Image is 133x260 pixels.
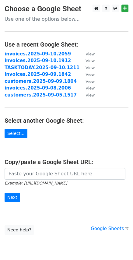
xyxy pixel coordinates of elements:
a: View [79,58,95,63]
a: View [79,72,95,77]
a: Need help? [5,225,34,235]
a: View [79,51,95,57]
small: View [86,52,95,56]
a: invoices.2025-09-09.1842 [5,72,71,77]
input: Paste your Google Sheet URL here [5,168,125,180]
small: View [86,86,95,90]
small: View [86,58,95,63]
a: View [79,85,95,91]
h4: Copy/paste a Google Sheet URL: [5,158,128,166]
small: View [86,93,95,97]
a: customers.2025-09-09.1804 [5,79,77,84]
p: Use one of the options below... [5,16,128,22]
a: Google Sheets [91,226,128,231]
a: Select... [5,129,27,138]
h4: Use a recent Google Sheet: [5,41,128,48]
a: View [79,65,95,70]
a: invoices.2025-09-10.2059 [5,51,71,57]
small: View [86,79,95,84]
a: invoices.2025-09-08.2006 [5,85,71,91]
a: invoices.2025-09-10.1912 [5,58,71,63]
a: TASKTODAY.2025-09-10.1211 [5,65,79,70]
input: Next [5,193,20,202]
small: View [86,72,95,77]
small: View [86,65,95,70]
small: Example: [URL][DOMAIN_NAME] [5,181,67,185]
h3: Choose a Google Sheet [5,5,128,13]
a: customers.2025-09-05.1517 [5,92,77,98]
a: View [79,79,95,84]
a: View [79,92,95,98]
h4: Select another Google Sheet: [5,117,128,124]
